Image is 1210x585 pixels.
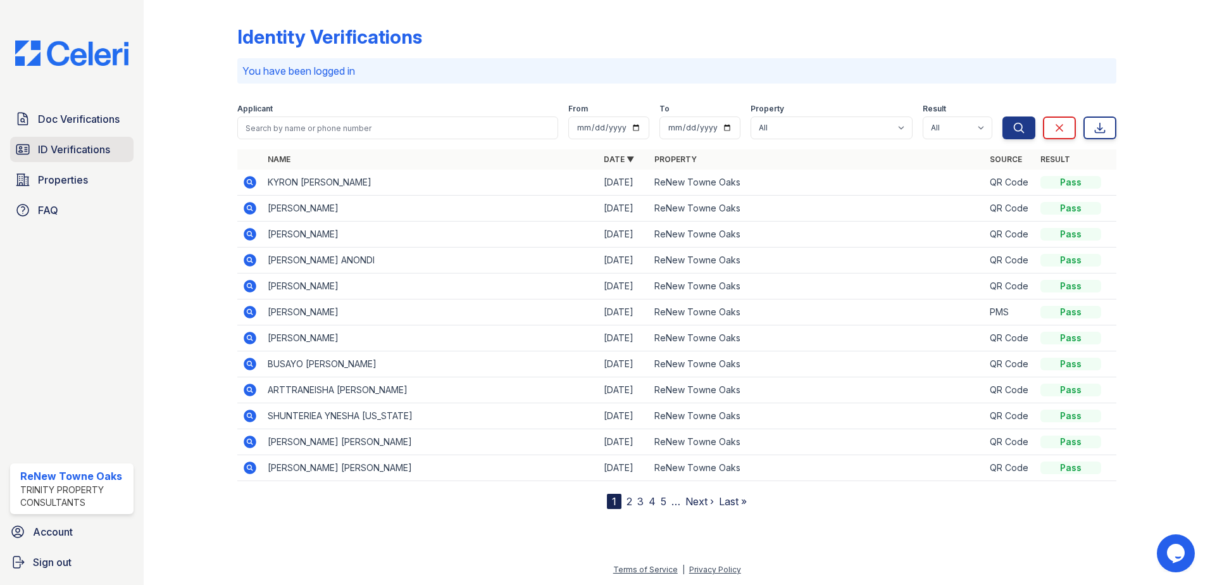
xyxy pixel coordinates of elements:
[661,495,666,508] a: 5
[5,519,139,544] a: Account
[38,142,110,157] span: ID Verifications
[649,222,985,248] td: ReNew Towne Oaks
[649,325,985,351] td: ReNew Towne Oaks
[5,550,139,575] a: Sign out
[10,106,134,132] a: Doc Verifications
[689,565,741,574] a: Privacy Policy
[263,325,599,351] td: [PERSON_NAME]
[33,555,72,570] span: Sign out
[33,524,73,539] span: Account
[10,137,134,162] a: ID Verifications
[10,198,134,223] a: FAQ
[38,172,88,187] span: Properties
[1040,306,1101,318] div: Pass
[568,104,588,114] label: From
[1040,202,1101,215] div: Pass
[5,41,139,66] img: CE_Logo_Blue-a8612792a0a2168367f1c8372b55b34899dd931a85d93a1a3d3e32e68fde9ad4.png
[990,154,1022,164] a: Source
[649,455,985,481] td: ReNew Towne Oaks
[268,154,290,164] a: Name
[38,203,58,218] span: FAQ
[263,403,599,429] td: SHUNTERIEA YNESHA [US_STATE]
[10,167,134,192] a: Properties
[985,248,1035,274] td: QR Code
[751,104,784,114] label: Property
[237,25,422,48] div: Identity Verifications
[649,299,985,325] td: ReNew Towne Oaks
[1040,254,1101,267] div: Pass
[20,484,128,509] div: Trinity Property Consultants
[685,495,714,508] a: Next ›
[237,116,558,139] input: Search by name or phone number
[985,351,1035,377] td: QR Code
[627,495,632,508] a: 2
[649,403,985,429] td: ReNew Towne Oaks
[607,494,621,509] div: 1
[649,274,985,299] td: ReNew Towne Oaks
[985,170,1035,196] td: QR Code
[637,495,644,508] a: 3
[242,63,1111,79] p: You have been logged in
[263,455,599,481] td: [PERSON_NAME] [PERSON_NAME]
[599,170,649,196] td: [DATE]
[604,154,634,164] a: Date ▼
[1157,534,1197,572] iframe: chat widget
[599,377,649,403] td: [DATE]
[263,274,599,299] td: [PERSON_NAME]
[1040,228,1101,241] div: Pass
[599,325,649,351] td: [DATE]
[985,325,1035,351] td: QR Code
[682,565,685,574] div: |
[599,274,649,299] td: [DATE]
[1040,332,1101,344] div: Pass
[649,196,985,222] td: ReNew Towne Oaks
[38,111,120,127] span: Doc Verifications
[985,222,1035,248] td: QR Code
[1040,384,1101,396] div: Pass
[985,455,1035,481] td: QR Code
[263,299,599,325] td: [PERSON_NAME]
[1040,280,1101,292] div: Pass
[1040,436,1101,448] div: Pass
[985,196,1035,222] td: QR Code
[649,377,985,403] td: ReNew Towne Oaks
[599,222,649,248] td: [DATE]
[613,565,678,574] a: Terms of Service
[263,377,599,403] td: ARTTRANEISHA [PERSON_NAME]
[263,351,599,377] td: BUSAYO [PERSON_NAME]
[1040,410,1101,422] div: Pass
[599,455,649,481] td: [DATE]
[923,104,946,114] label: Result
[985,403,1035,429] td: QR Code
[671,494,680,509] span: …
[985,377,1035,403] td: QR Code
[649,429,985,455] td: ReNew Towne Oaks
[263,222,599,248] td: [PERSON_NAME]
[599,299,649,325] td: [DATE]
[985,299,1035,325] td: PMS
[649,170,985,196] td: ReNew Towne Oaks
[654,154,697,164] a: Property
[599,196,649,222] td: [DATE]
[599,248,649,274] td: [DATE]
[649,495,656,508] a: 4
[599,403,649,429] td: [DATE]
[237,104,273,114] label: Applicant
[649,351,985,377] td: ReNew Towne Oaks
[20,469,128,484] div: ReNew Towne Oaks
[659,104,670,114] label: To
[263,196,599,222] td: [PERSON_NAME]
[985,274,1035,299] td: QR Code
[1040,358,1101,370] div: Pass
[599,351,649,377] td: [DATE]
[1040,154,1070,164] a: Result
[263,170,599,196] td: KYRON [PERSON_NAME]
[719,495,747,508] a: Last »
[263,429,599,455] td: [PERSON_NAME] [PERSON_NAME]
[263,248,599,274] td: [PERSON_NAME] ANONDI
[1040,462,1101,474] div: Pass
[985,429,1035,455] td: QR Code
[599,429,649,455] td: [DATE]
[1040,176,1101,189] div: Pass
